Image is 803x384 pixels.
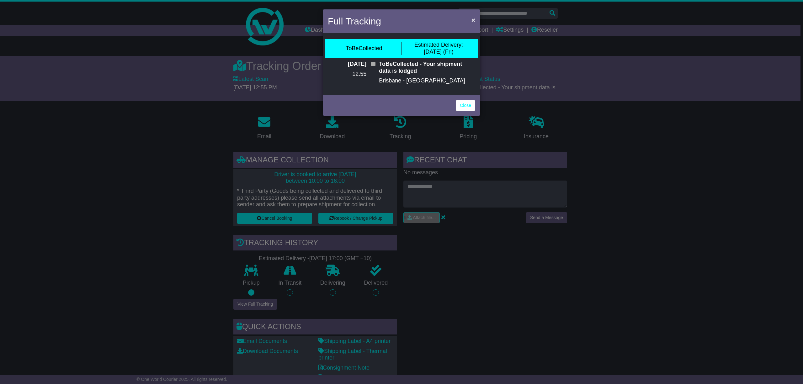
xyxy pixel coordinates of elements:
button: Close [468,13,478,26]
p: 12:55 [328,71,366,78]
p: [DATE] [328,61,366,68]
p: Brisbane - [GEOGRAPHIC_DATA] [379,77,475,84]
div: ToBeCollected [346,45,382,52]
span: Estimated Delivery: [414,42,463,48]
h4: Full Tracking [328,14,381,28]
span: × [471,16,475,24]
p: ToBeCollected - Your shipment data is lodged [379,61,475,74]
a: Close [456,100,475,111]
div: [DATE] (Fri) [414,42,463,55]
